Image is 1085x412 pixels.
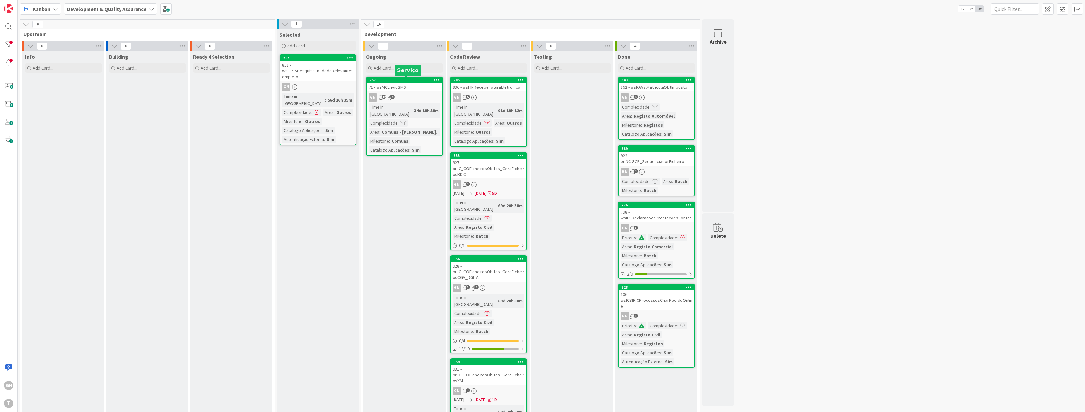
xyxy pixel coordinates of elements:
div: Milestone [453,128,473,136]
div: Catalogo Aplicações [369,146,409,153]
span: Done [618,54,630,60]
div: GN [451,180,526,189]
div: Area [621,243,631,250]
span: 13/19 [459,345,470,352]
span: 1x [958,6,967,12]
span: : [636,322,637,329]
div: Complexidade [453,215,482,222]
span: : [631,331,632,338]
div: Complexidade [369,119,398,127]
span: Info [25,54,35,60]
div: GN [453,93,461,102]
div: 1D [492,396,497,403]
div: Priority [621,234,636,241]
span: Ongoing [366,54,386,60]
div: 287851 - wsEESSPesquisaEntidadeRelevanteCompleto [280,55,356,81]
span: Add Card... [33,65,53,71]
span: 0 [37,42,47,50]
span: : [496,297,497,304]
span: : [663,358,664,365]
span: : [324,136,325,143]
span: : [631,112,632,119]
span: : [504,119,505,127]
div: GN [619,168,694,176]
div: 91d 19h 12m [497,107,524,114]
span: 5 [466,95,470,99]
div: Complexidade [648,234,677,241]
div: Milestone [453,328,473,335]
div: 257 [367,77,442,83]
div: GN [621,93,629,102]
div: 343862 - wsRAValMatriculaObtImposto [619,77,694,91]
div: Outros [335,109,353,116]
div: T [4,399,13,408]
span: : [325,96,326,103]
div: Registos [642,121,664,128]
span: 0 [121,42,131,50]
span: : [672,178,673,185]
span: : [463,224,464,231]
div: 356 [451,256,526,262]
span: : [482,119,483,127]
div: Batch [474,328,490,335]
span: 0 [204,42,215,50]
div: Sim [324,127,335,134]
div: Registos [642,340,664,347]
span: : [473,233,474,240]
div: Complexidade [621,178,650,185]
span: : [641,121,642,128]
div: GN [4,381,13,390]
div: Milestone [453,233,473,240]
div: Catalogo Aplicações [453,137,493,144]
span: 16 [373,21,384,28]
div: Area [494,119,504,127]
div: GN [367,93,442,102]
div: Milestone [621,252,641,259]
div: GN [621,224,629,232]
span: 2/9 [627,271,633,277]
span: : [641,252,642,259]
div: Area [621,112,631,119]
div: Area [369,128,379,136]
span: : [661,349,662,356]
div: Area [453,224,463,231]
span: : [303,118,304,125]
div: 69d 20h 38m [497,297,524,304]
div: Time in [GEOGRAPHIC_DATA] [282,93,325,107]
div: Comuns [390,137,410,144]
div: Autenticação Externa [621,358,663,365]
div: 343 [622,78,694,82]
div: 228 [622,285,694,290]
div: 359 [451,359,526,365]
span: 4 [630,42,640,50]
div: Outros [304,118,322,125]
div: Area [323,109,334,116]
span: : [650,103,651,111]
span: 0 / 1 [459,242,465,249]
h5: Serviço [397,67,419,73]
div: Priority [621,322,636,329]
div: GN [619,312,694,320]
div: Outros [505,119,523,127]
div: Milestone [621,121,641,128]
div: Complexidade [648,322,677,329]
span: : [493,137,494,144]
div: Complexidade [453,310,482,317]
div: Delete [710,232,726,240]
span: 1 [474,285,479,289]
span: Add Card... [117,65,137,71]
span: : [641,340,642,347]
span: 3x [975,6,984,12]
span: : [661,130,662,137]
span: : [641,187,642,194]
div: Time in [GEOGRAPHIC_DATA] [453,103,496,118]
div: Comuns - [PERSON_NAME]... [380,128,441,136]
span: : [482,310,483,317]
div: Sim [662,349,673,356]
div: Milestone [282,118,303,125]
div: Sim [325,136,336,143]
span: Building [109,54,128,60]
div: 927 - prjIC_COFicheirosObitos_GeraFicheirosBDIC [451,159,526,178]
div: Area [662,178,672,185]
div: Sim [494,137,505,144]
